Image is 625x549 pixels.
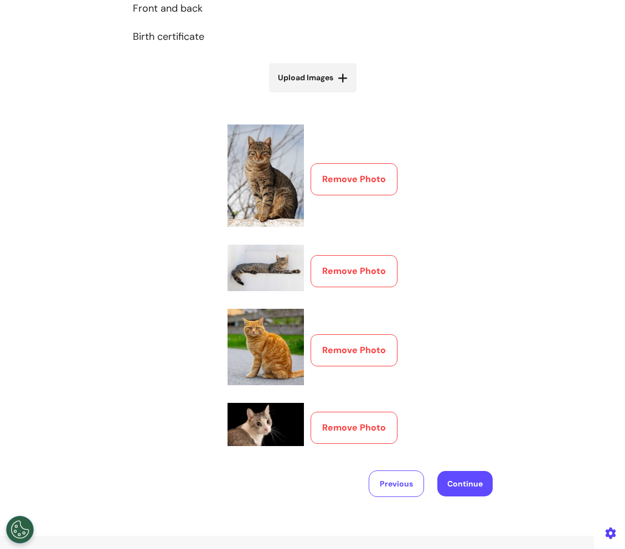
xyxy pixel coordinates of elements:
[278,72,333,84] span: Upload Images
[228,245,304,291] img: Preview 2
[311,412,397,444] button: Remove Photo
[228,125,304,227] img: Preview 1
[369,470,424,497] button: Previous
[311,334,397,366] button: Remove Photo
[6,516,34,543] button: Open Preferences
[228,403,304,446] img: Preview 4
[311,255,397,287] button: Remove Photo
[437,471,493,496] button: Continue
[228,309,304,385] img: Preview 3
[133,29,493,44] p: Birth certificate
[311,163,397,195] button: Remove Photo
